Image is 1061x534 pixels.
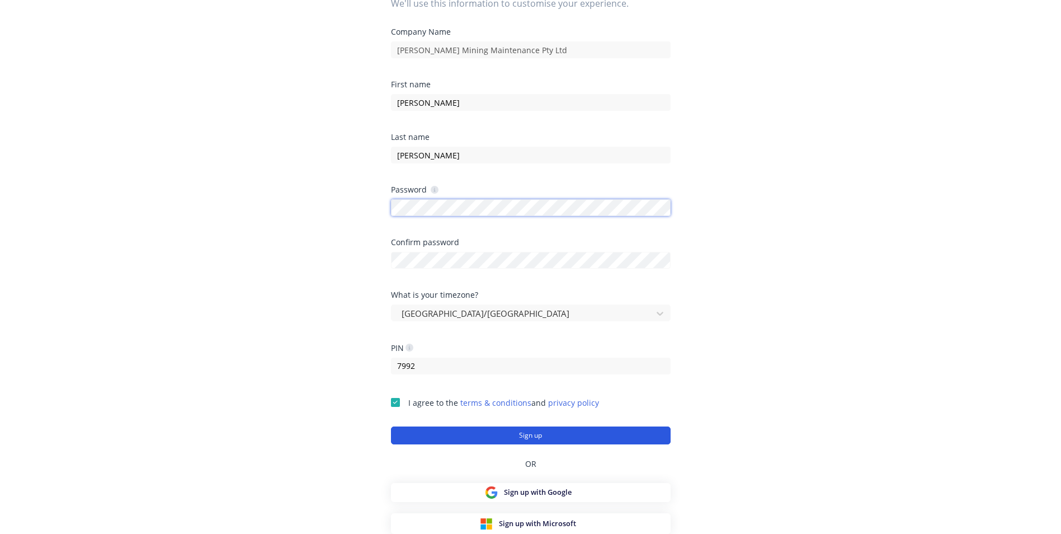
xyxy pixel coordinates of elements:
button: Sign up with Microsoft [391,513,671,534]
span: Sign up with Microsoft [499,518,576,529]
div: Company Name [391,28,671,36]
div: Last name [391,133,671,141]
span: I agree to the and [408,397,599,408]
button: Sign up with Google [391,483,671,502]
a: privacy policy [548,397,599,408]
div: OR [391,444,671,483]
div: What is your timezone? [391,291,671,299]
span: Sign up with Google [504,487,572,498]
a: terms & conditions [460,397,531,408]
div: Confirm password [391,238,671,246]
div: PIN [391,343,413,353]
div: Password [391,184,438,195]
div: First name [391,81,671,88]
button: Sign up [391,427,671,444]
